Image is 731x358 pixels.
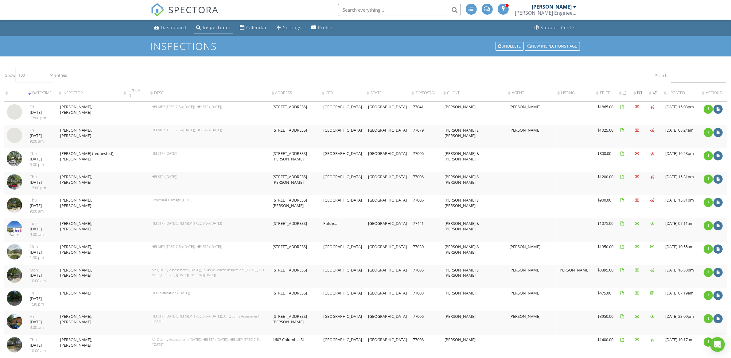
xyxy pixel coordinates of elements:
td: [GEOGRAPHIC_DATA] [320,102,365,125]
img: streetview [7,198,22,213]
td: $800.00 [594,148,617,172]
td: [STREET_ADDRESS] [270,218,320,242]
select: Showentries [15,68,54,83]
div: [DATE] [30,273,54,278]
td: $900.00 [594,195,617,218]
a: Dashboard [152,22,189,33]
div: 10:00 am [30,348,54,354]
td: [GEOGRAPHIC_DATA] [365,242,410,265]
td: [STREET_ADDRESS][PERSON_NAME] [270,311,320,335]
th: Date/Time: activate to sort column ascending [27,84,57,102]
th: : activate to sort column ascending [617,84,632,102]
td: [PERSON_NAME] & [PERSON_NAME] [442,172,506,195]
td: [PERSON_NAME] [442,288,506,311]
td: $1200.00 [594,172,617,195]
td: $1075.00 [594,218,617,242]
a: Calendar [238,22,270,33]
th: Zip/Postal: activate to sort column ascending [410,84,442,102]
h1: Inspections [151,41,581,52]
td: [DATE] 07:19am [662,288,700,311]
td: [PERSON_NAME] & [PERSON_NAME] [442,265,506,288]
a: Inspections [194,22,233,33]
td: [GEOGRAPHIC_DATA] [365,102,410,125]
div: Fri [30,104,54,110]
div: Calendar [247,25,267,30]
th: Address: activate to sort column ascending [270,84,320,102]
th: Price: activate to sort column ascending [594,84,617,102]
td: $1400.00 [594,335,617,358]
div: Mon [30,244,54,250]
td: [DATE] 07:11am [662,218,700,242]
div: New Inspections Page [525,42,580,51]
td: 77008 [410,335,442,358]
div: Thu [30,174,54,180]
div: Profile [318,25,333,30]
th: Inspector: activate to sort column ascending [57,84,122,102]
th: : activate to sort column ascending [4,84,27,102]
td: [GEOGRAPHIC_DATA] [320,265,365,288]
td: 77008 [410,288,442,311]
td: [PERSON_NAME] [556,265,595,288]
th: Actions: activate to sort column ascending [700,84,727,102]
td: [GEOGRAPHIC_DATA] [320,125,365,148]
td: [DATE] 23:09pm [662,311,700,335]
input: Search: [671,68,726,83]
div: Support Center [541,25,577,30]
div: HEI Foundation ([DATE]) [152,291,267,295]
td: [PERSON_NAME] [506,288,556,311]
a: Profile [309,22,335,33]
td: [GEOGRAPHIC_DATA] [365,335,410,358]
img: streetview [7,337,22,352]
td: 77041 [410,102,442,125]
td: [DATE] 15:03pm [662,102,700,125]
td: $475.00 [594,288,617,311]
td: [GEOGRAPHIC_DATA] [365,172,410,195]
td: [PERSON_NAME] & [PERSON_NAME] [442,218,506,242]
td: [PERSON_NAME], [PERSON_NAME] [57,195,122,218]
div: [DATE] [30,319,54,325]
td: [STREET_ADDRESS][PERSON_NAME] [270,195,320,218]
td: [PERSON_NAME] [506,102,556,125]
td: Fulshear [320,218,365,242]
th: : activate to sort column ascending [632,84,647,102]
th: Updated: activate to sort column ascending [662,84,700,102]
td: [PERSON_NAME] [506,311,556,335]
td: [PERSON_NAME] [442,102,506,125]
td: [DATE] 16:38pm [662,265,700,288]
div: Thu [30,337,54,343]
td: [GEOGRAPHIC_DATA] [320,195,365,218]
a: SPECTORA [151,8,219,21]
div: [DATE] [30,203,54,209]
div: [DATE] [30,156,54,162]
th: Agent: activate to sort column ascending [506,84,556,102]
td: [PERSON_NAME] [506,125,556,148]
td: $3950.00 [594,311,617,335]
td: $1865.00 [594,102,617,125]
td: [PERSON_NAME], [PERSON_NAME] [57,335,122,358]
td: [DATE] 10:17am [662,335,700,358]
a: New Inspections Page [524,41,581,51]
th: Listing: activate to sort column ascending [556,84,595,102]
div: Tue [30,221,54,226]
div: Air Quality Assessment ([DATE]), Invasive Stucco Inspection ([DATE]), HEI MEP (TREC 7-6) ([DATE])... [152,268,267,277]
label: Show entries [5,68,44,83]
th: City: activate to sort column ascending [320,84,365,102]
div: HEI STR ([DATE]), HEI MEP (TREC 7-6) ([DATE]), Air Quality Assessment ([DATE]) [152,314,267,324]
label: Search: [655,68,726,83]
td: [DATE] 15:31pm [662,172,700,195]
div: 12:00 pm [30,185,54,191]
td: 77030 [410,242,442,265]
td: [GEOGRAPHIC_DATA] [365,195,410,218]
div: Thu [30,151,54,156]
div: [PERSON_NAME] [532,4,572,10]
td: 77441 [410,218,442,242]
a: Undelete [495,41,524,51]
div: [DATE] [30,133,54,139]
div: Structural Damage [DATE] [152,198,267,202]
th: Order ID: activate to sort column ascending [122,84,149,102]
td: [PERSON_NAME], [PERSON_NAME] [57,172,122,195]
img: streetview [7,291,22,306]
div: HEI STR ([DATE]), HEI MEP (TREC 7-6) ([DATE]) [152,221,267,226]
td: [STREET_ADDRESS] [270,125,320,148]
img: streetview [7,151,22,166]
